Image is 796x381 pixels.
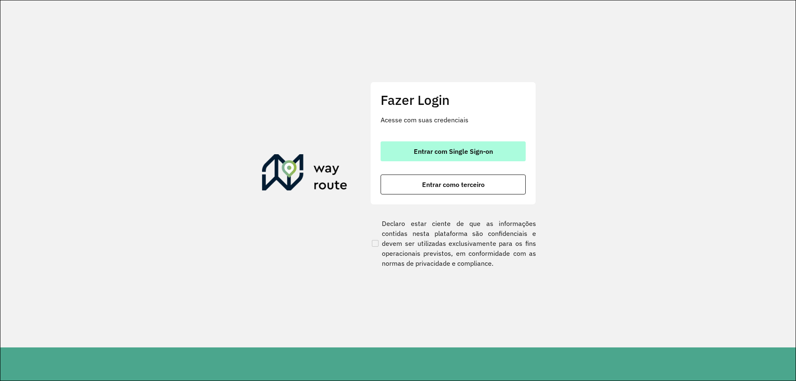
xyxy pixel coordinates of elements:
span: Entrar como terceiro [422,181,485,188]
span: Entrar com Single Sign-on [414,148,493,155]
p: Acesse com suas credenciais [381,115,526,125]
button: button [381,175,526,194]
img: Roteirizador AmbevTech [262,154,347,194]
h2: Fazer Login [381,92,526,108]
label: Declaro estar ciente de que as informações contidas nesta plataforma são confidenciais e devem se... [370,218,536,268]
button: button [381,141,526,161]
